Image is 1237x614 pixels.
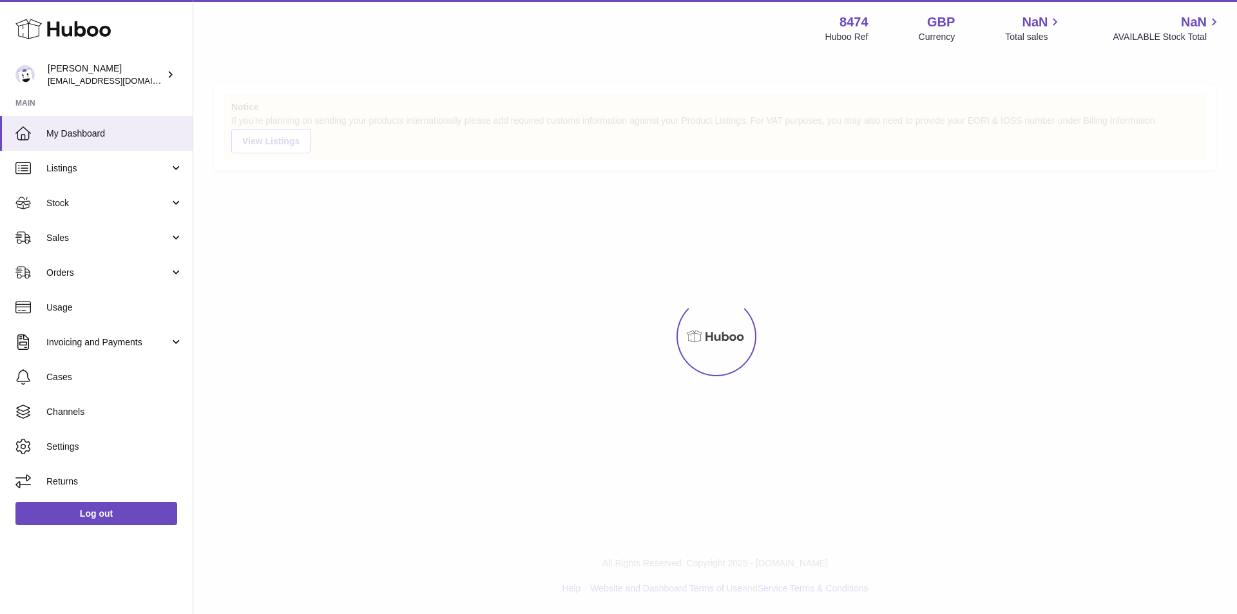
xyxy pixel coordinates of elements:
span: Total sales [1005,31,1062,43]
span: AVAILABLE Stock Total [1113,31,1222,43]
img: orders@neshealth.com [15,65,35,84]
div: Currency [919,31,955,43]
span: My Dashboard [46,128,183,140]
span: Channels [46,406,183,418]
span: Settings [46,441,183,453]
div: [PERSON_NAME] [48,62,164,87]
span: Invoicing and Payments [46,336,169,349]
span: Orders [46,267,169,279]
a: NaN AVAILABLE Stock Total [1113,14,1222,43]
span: Returns [46,475,183,488]
strong: 8474 [839,14,868,31]
span: Sales [46,232,169,244]
span: NaN [1181,14,1207,31]
span: [EMAIL_ADDRESS][DOMAIN_NAME] [48,75,189,86]
span: Stock [46,197,169,209]
strong: GBP [927,14,955,31]
span: NaN [1022,14,1048,31]
div: Huboo Ref [825,31,868,43]
a: Log out [15,502,177,525]
span: Cases [46,371,183,383]
span: Usage [46,302,183,314]
a: NaN Total sales [1005,14,1062,43]
span: Listings [46,162,169,175]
